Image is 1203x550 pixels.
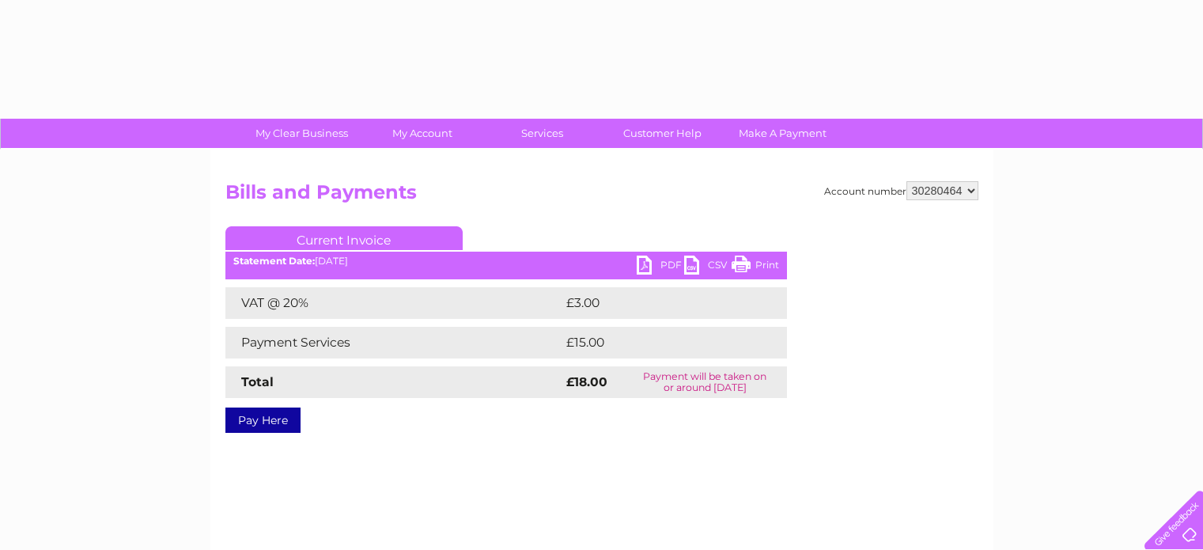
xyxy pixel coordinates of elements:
[236,119,367,148] a: My Clear Business
[225,181,978,211] h2: Bills and Payments
[597,119,728,148] a: Customer Help
[233,255,315,267] b: Statement Date:
[225,327,562,358] td: Payment Services
[684,256,732,279] a: CSV
[566,374,607,389] strong: £18.00
[717,119,848,148] a: Make A Payment
[824,181,978,200] div: Account number
[623,366,787,398] td: Payment will be taken on or around [DATE]
[225,287,562,319] td: VAT @ 20%
[225,226,463,250] a: Current Invoice
[732,256,779,279] a: Print
[241,374,274,389] strong: Total
[477,119,607,148] a: Services
[562,287,751,319] td: £3.00
[225,408,301,433] a: Pay Here
[562,327,754,358] td: £15.00
[637,256,684,279] a: PDF
[357,119,487,148] a: My Account
[225,256,787,267] div: [DATE]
